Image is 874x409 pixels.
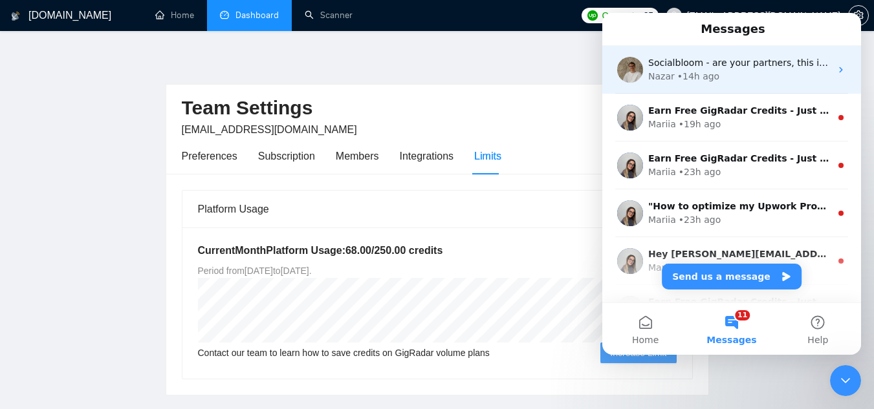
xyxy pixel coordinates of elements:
div: Mariia [46,152,74,166]
iframe: Intercom live chat [830,365,861,396]
div: Integrations [400,148,454,164]
div: Mariia [46,248,74,262]
span: Messages [104,322,154,331]
div: Members [336,148,379,164]
div: Nazar [46,57,72,70]
div: • [DATE] [76,248,113,262]
div: • 14h ago [75,57,117,70]
img: logo [11,6,20,26]
img: Profile image for Mariia [15,235,41,261]
button: Messages [86,290,172,342]
div: • 19h ago [76,105,118,118]
span: Contact our team to learn how to save credits on GigRadar volume plans [198,346,490,360]
div: Mariia [46,200,74,214]
span: Connects: [602,8,640,23]
iframe: Intercom live chat [602,13,861,355]
img: Profile image for Mariia [15,92,41,118]
button: Send us a message [60,251,199,277]
a: homeHome [155,10,194,21]
span: Home [30,322,56,331]
span: user [670,11,679,20]
div: • 23h ago [76,200,118,214]
a: setting [848,10,869,21]
button: Help [173,290,259,342]
div: Limits [474,148,501,164]
div: Preferences [182,148,237,164]
span: 25 [644,8,653,23]
h5: Current Month Platform Usage: 68.00 / 250.00 credits [198,243,677,258]
img: Profile image for Mariia [15,187,41,213]
span: Period from [DATE] to [DATE] . [198,266,312,276]
div: Mariia [46,105,74,118]
a: dashboardDashboard [220,10,279,21]
div: • 23h ago [76,152,118,166]
span: Help [205,322,226,331]
button: Increase Limit [600,342,676,363]
div: Platform Usage [198,191,677,227]
img: upwork-logo.png [587,10,598,21]
h2: Team Settings [182,95,693,121]
a: searchScanner [305,10,353,21]
img: Profile image for Mariia [15,140,41,165]
span: [EMAIL_ADDRESS][DOMAIN_NAME] [182,124,357,135]
img: Profile image for Mariia [15,283,41,309]
button: setting [848,5,869,26]
div: Subscription [258,148,315,164]
span: Socialbloom - are your partners, this is their client [46,45,273,55]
